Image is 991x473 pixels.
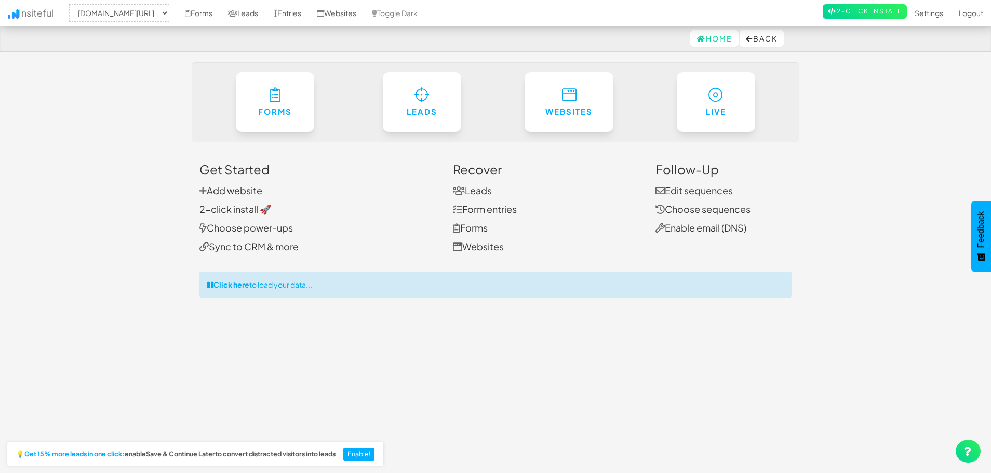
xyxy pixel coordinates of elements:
a: 2-click install 🚀 [199,203,271,215]
a: 2-Click Install [823,4,907,19]
h6: Live [698,107,735,116]
div: to load your data... [199,272,792,298]
button: Enable! [343,448,375,461]
h3: Recover [453,163,640,176]
a: Enable email (DNS) [655,222,746,234]
button: Feedback - Show survey [971,201,991,272]
h3: Follow-Up [655,163,792,176]
a: Websites [453,240,504,252]
a: Edit sequences [655,184,733,196]
button: Back [740,30,784,47]
a: Choose power-ups [199,222,293,234]
strong: Get 15% more leads in one click: [24,451,125,458]
h6: Leads [404,107,441,116]
h6: Forms [257,107,294,116]
span: Feedback [976,211,986,248]
u: Save & Continue Later [146,450,215,458]
strong: Click here [213,280,249,289]
h2: 💡 enable to convert distracted visitors into leads [16,451,336,458]
a: Forms [236,72,315,132]
a: Live [677,72,756,132]
a: Leads [453,184,492,196]
a: Save & Continue Later [146,451,215,458]
img: icon.png [8,9,19,19]
a: Choose sequences [655,203,751,215]
a: Sync to CRM & more [199,240,299,252]
a: Add website [199,184,262,196]
a: Leads [383,72,462,132]
a: Form entries [453,203,517,215]
h6: Websites [545,107,593,116]
h3: Get Started [199,163,437,176]
a: Websites [525,72,613,132]
a: Home [690,30,739,47]
a: Forms [453,222,488,234]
